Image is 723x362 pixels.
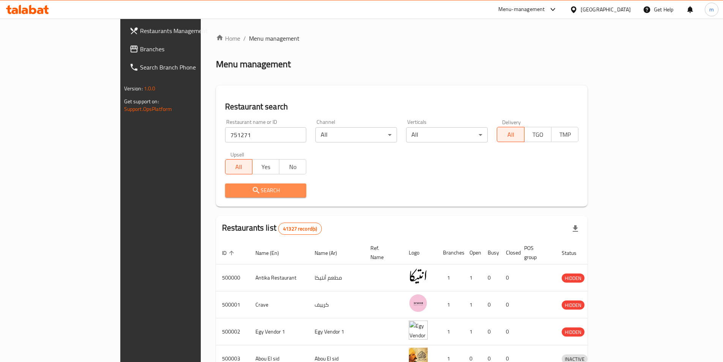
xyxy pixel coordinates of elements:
span: Ref. Name [370,243,394,262]
div: All [406,127,488,142]
div: [GEOGRAPHIC_DATA] [581,5,631,14]
span: ID [222,248,236,258]
nav: breadcrumb [216,34,588,43]
span: All [500,129,521,140]
h2: Restaurants list [222,222,322,235]
td: Egy Vendor 1 [309,318,364,345]
div: All [315,127,397,142]
span: 1.0.0 [144,84,156,93]
td: 1 [437,291,463,318]
h2: Menu management [216,58,291,70]
span: Yes [255,161,276,172]
span: TGO [528,129,548,140]
img: Crave [409,294,428,313]
span: TMP [554,129,575,140]
td: مطعم أنتيكا [309,264,364,291]
span: HIDDEN [562,301,584,310]
td: 1 [437,318,463,345]
div: HIDDEN [562,273,584,283]
span: Name (En) [255,248,289,258]
img: Antika Restaurant [409,267,428,286]
th: Busy [482,241,500,264]
span: 41327 record(s) [279,225,321,232]
span: Restaurants Management [140,26,235,35]
li: / [243,34,246,43]
button: TMP [551,127,578,142]
td: 1 [463,291,482,318]
td: 0 [482,264,500,291]
span: Version: [124,84,143,93]
div: Total records count [278,223,322,235]
td: 1 [437,264,463,291]
a: Restaurants Management [123,22,241,40]
button: All [497,127,524,142]
a: Support.OpsPlatform [124,104,172,114]
span: Search [231,186,301,195]
span: HIDDEN [562,328,584,337]
th: Open [463,241,482,264]
span: Menu management [249,34,299,43]
button: No [279,159,306,174]
td: 0 [500,264,518,291]
th: Closed [500,241,518,264]
button: TGO [524,127,551,142]
td: 1 [463,318,482,345]
td: Crave [249,291,309,318]
span: Search Branch Phone [140,63,235,72]
td: 0 [482,291,500,318]
div: HIDDEN [562,300,584,310]
td: 0 [500,291,518,318]
input: Search for restaurant name or ID.. [225,127,307,142]
span: Get support on: [124,96,159,106]
td: Antika Restaurant [249,264,309,291]
span: Branches [140,44,235,54]
div: Menu-management [498,5,545,14]
button: Yes [252,159,279,174]
td: Egy Vendor 1 [249,318,309,345]
td: 0 [500,318,518,345]
span: HIDDEN [562,274,584,283]
th: Branches [437,241,463,264]
td: كرييف [309,291,364,318]
label: Upsell [230,152,244,157]
span: No [282,161,303,172]
span: POS group [524,243,547,262]
span: Status [562,248,586,258]
img: Egy Vendor 1 [409,321,428,340]
span: Name (Ar) [315,248,347,258]
a: Branches [123,40,241,58]
button: Search [225,183,307,198]
span: All [228,161,249,172]
td: 0 [482,318,500,345]
td: 1 [463,264,482,291]
h2: Restaurant search [225,101,579,112]
a: Search Branch Phone [123,58,241,76]
button: All [225,159,252,174]
div: Export file [566,220,584,238]
label: Delivery [502,119,521,125]
span: m [709,5,714,14]
th: Logo [403,241,437,264]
